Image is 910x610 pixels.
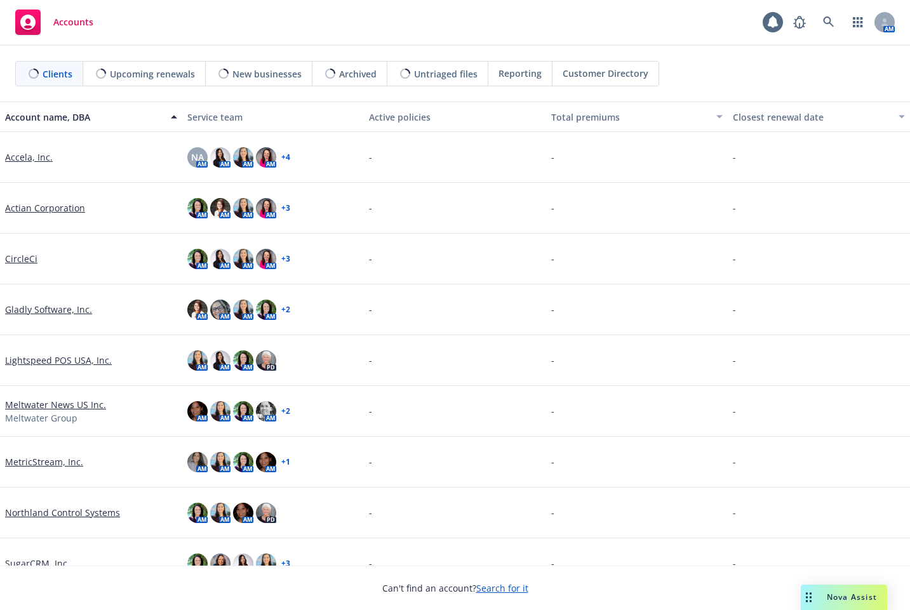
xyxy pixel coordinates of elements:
[187,249,208,269] img: photo
[5,252,37,265] a: CircleCi
[5,455,83,468] a: MetricStream, Inc.
[551,557,554,570] span: -
[369,506,372,519] span: -
[369,557,372,570] span: -
[364,102,546,132] button: Active policies
[43,67,72,81] span: Clients
[187,503,208,523] img: photo
[733,110,891,124] div: Closest renewal date
[5,506,120,519] a: Northland Control Systems
[256,147,276,168] img: photo
[827,592,877,602] span: Nova Assist
[281,458,290,466] a: + 1
[787,10,812,35] a: Report a Bug
[210,198,231,218] img: photo
[498,67,542,80] span: Reporting
[5,201,85,215] a: Actian Corporation
[187,300,208,320] img: photo
[733,506,736,519] span: -
[256,198,276,218] img: photo
[233,554,253,574] img: photo
[551,201,554,215] span: -
[256,554,276,574] img: photo
[546,102,728,132] button: Total premiums
[816,10,841,35] a: Search
[5,411,77,425] span: Meltwater Group
[369,404,372,418] span: -
[233,452,253,472] img: photo
[233,350,253,371] img: photo
[551,354,554,367] span: -
[187,452,208,472] img: photo
[187,401,208,421] img: photo
[551,252,554,265] span: -
[232,67,302,81] span: New businesses
[256,452,276,472] img: photo
[233,147,253,168] img: photo
[233,401,253,421] img: photo
[551,404,554,418] span: -
[369,150,372,164] span: -
[233,300,253,320] img: photo
[281,306,290,314] a: + 2
[5,303,92,316] a: Gladly Software, Inc.
[281,560,290,567] a: + 3
[5,557,70,570] a: SugarCRM, Inc.
[801,585,887,610] button: Nova Assist
[733,252,736,265] span: -
[110,67,195,81] span: Upcoming renewals
[256,401,276,421] img: photo
[210,147,231,168] img: photo
[382,581,528,595] span: Can't find an account?
[53,17,93,27] span: Accounts
[210,401,231,421] img: photo
[551,455,554,468] span: -
[187,198,208,218] img: photo
[563,67,648,80] span: Customer Directory
[733,557,736,570] span: -
[733,354,736,367] span: -
[187,554,208,574] img: photo
[10,4,98,40] a: Accounts
[733,150,736,164] span: -
[5,354,112,367] a: Lightspeed POS USA, Inc.
[551,150,554,164] span: -
[256,300,276,320] img: photo
[369,303,372,316] span: -
[210,503,231,523] img: photo
[210,249,231,269] img: photo
[339,67,377,81] span: Archived
[256,503,276,523] img: photo
[551,506,554,519] span: -
[210,452,231,472] img: photo
[369,252,372,265] span: -
[369,201,372,215] span: -
[733,455,736,468] span: -
[414,67,478,81] span: Untriaged files
[551,110,709,124] div: Total premiums
[733,201,736,215] span: -
[728,102,910,132] button: Closest renewal date
[281,255,290,263] a: + 3
[369,455,372,468] span: -
[281,204,290,212] a: + 3
[256,249,276,269] img: photo
[801,585,817,610] div: Drag to move
[369,354,372,367] span: -
[182,102,365,132] button: Service team
[733,404,736,418] span: -
[281,154,290,161] a: + 4
[733,303,736,316] span: -
[210,554,231,574] img: photo
[210,350,231,371] img: photo
[233,249,253,269] img: photo
[5,398,106,411] a: Meltwater News US Inc.
[845,10,871,35] a: Switch app
[187,350,208,371] img: photo
[187,110,359,124] div: Service team
[281,408,290,415] a: + 2
[476,582,528,594] a: Search for it
[5,150,53,164] a: Accela, Inc.
[5,110,163,124] div: Account name, DBA
[369,110,541,124] div: Active policies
